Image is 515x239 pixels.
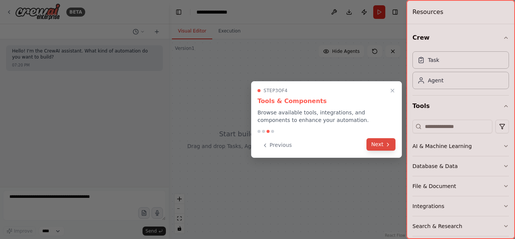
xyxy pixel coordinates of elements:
p: Browse available tools, integrations, and components to enhance your automation. [257,109,395,124]
button: Previous [257,139,296,151]
h3: Tools & Components [257,97,395,106]
span: Step 3 of 4 [264,88,288,94]
button: Hide left sidebar [173,7,184,17]
button: Next [366,138,395,151]
button: Close walkthrough [388,86,397,95]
